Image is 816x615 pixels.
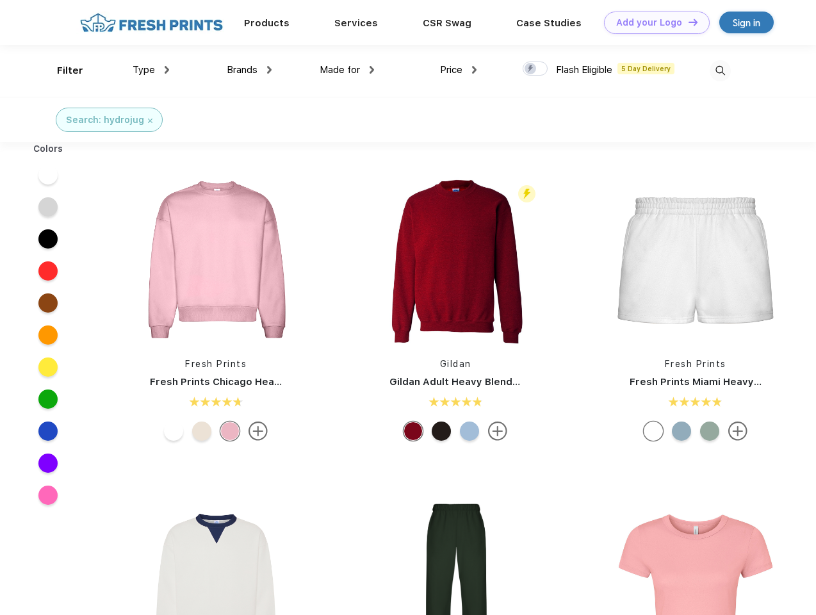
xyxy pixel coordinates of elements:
div: White [164,422,183,441]
a: Fresh Prints [665,359,726,369]
div: Sign in [733,15,760,30]
span: Brands [227,64,257,76]
img: more.svg [488,422,507,441]
img: DT [689,19,698,26]
img: more.svg [249,422,268,441]
div: Antiq Cherry Red [404,422,423,441]
img: dropdown.png [267,66,272,74]
img: fo%20logo%202.webp [76,12,227,34]
div: Slate Blue mto [672,422,691,441]
a: Fresh Prints Chicago Heavyweight Crewneck [150,376,371,388]
img: filter_cancel.svg [148,119,152,123]
a: Products [244,17,290,29]
span: Flash Eligible [556,64,612,76]
span: Price [440,64,462,76]
img: func=resize&h=266 [370,174,541,345]
a: Fresh Prints [185,359,247,369]
span: 5 Day Delivery [617,63,674,74]
div: Colors [24,142,73,156]
div: Filter [57,63,83,78]
img: func=resize&h=266 [610,174,781,345]
span: Made for [320,64,360,76]
div: White [644,422,663,441]
div: Pink [220,422,240,441]
a: Gildan Adult Heavy Blend Adult 8 Oz. 50/50 Fleece Crew [389,376,664,388]
div: Search: hydrojug [66,113,144,127]
a: Gildan [440,359,471,369]
a: Sign in [719,12,774,33]
div: Dark Chocolate [432,422,451,441]
img: dropdown.png [472,66,477,74]
img: func=resize&h=266 [131,174,301,345]
img: dropdown.png [370,66,374,74]
div: Sage Green mto [700,422,719,441]
img: flash_active_toggle.svg [518,185,535,202]
div: Add your Logo [616,17,682,28]
span: Type [133,64,155,76]
div: Buttermilk mto [192,422,211,441]
div: Light Blue [460,422,479,441]
img: desktop_search.svg [710,60,731,81]
img: more.svg [728,422,747,441]
img: dropdown.png [165,66,169,74]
